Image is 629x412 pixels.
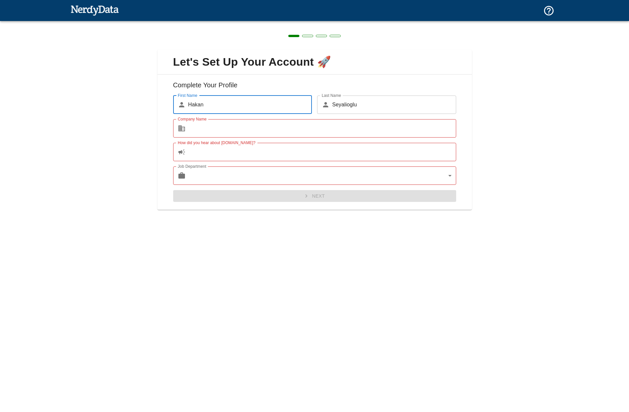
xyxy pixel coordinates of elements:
[71,4,119,17] img: NerdyData.com
[178,140,255,145] label: How did you hear about [DOMAIN_NAME]?
[322,93,341,98] label: Last Name
[539,1,558,20] button: Support and Documentation
[178,163,206,169] label: Job Department
[163,55,467,69] span: Let's Set Up Your Account 🚀
[178,116,207,122] label: Company Name
[178,93,197,98] label: First Name
[163,80,467,96] h6: Complete Your Profile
